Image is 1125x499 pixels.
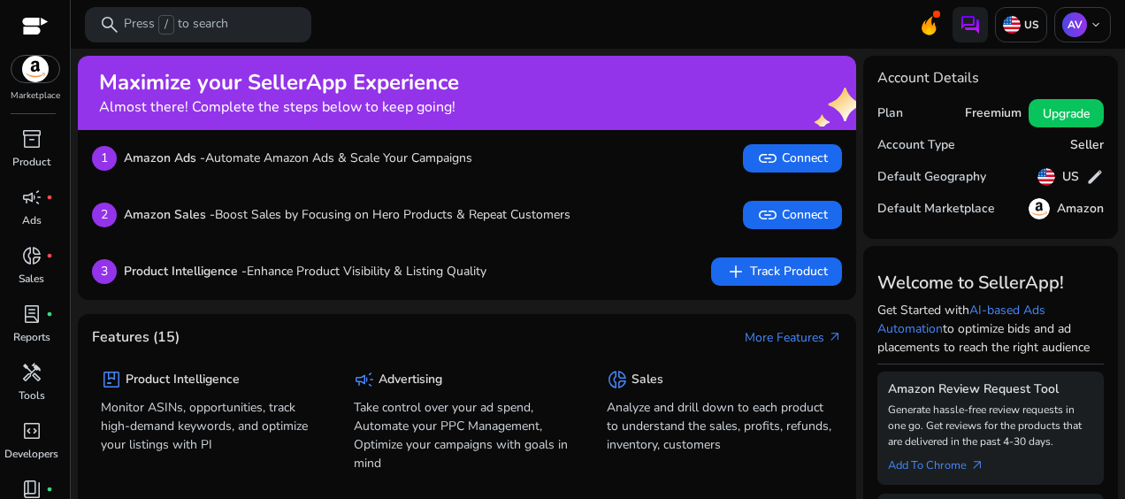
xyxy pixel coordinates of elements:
a: AI-based Ads Automation [877,302,1045,337]
span: add [725,261,746,282]
span: fiber_manual_record [46,486,53,493]
p: Ads [22,212,42,228]
h5: Default Geography [877,170,986,185]
h5: Freemium [965,106,1022,121]
h5: Plan [877,106,903,121]
span: fiber_manual_record [46,252,53,259]
button: addTrack Product [711,257,842,286]
p: 1 [92,146,117,171]
span: Upgrade [1043,104,1090,123]
h5: Account Type [877,138,955,153]
p: Analyze and drill down to each product to understand the sales, profits, refunds, inventory, cust... [607,398,833,454]
p: 3 [92,259,117,284]
b: Amazon Sales - [124,206,215,223]
p: AV [1062,12,1087,37]
p: Generate hassle-free review requests in one go. Get reviews for the products that are delivered i... [888,402,1093,449]
span: lab_profile [21,303,42,325]
p: Tools [19,388,45,403]
span: arrow_outward [970,458,984,472]
button: linkConnect [743,201,842,229]
h3: Welcome to SellerApp! [877,273,1104,294]
p: Developers [4,446,58,462]
img: us.svg [1003,16,1021,34]
span: campaign [21,187,42,208]
h5: Product Intelligence [126,372,240,388]
p: Enhance Product Visibility & Listing Quality [124,262,486,280]
span: fiber_manual_record [46,194,53,201]
h4: Features (15) [92,329,180,346]
h5: Seller [1070,138,1104,153]
h5: Amazon Review Request Tool [888,382,1093,397]
img: us.svg [1037,168,1055,186]
p: Monitor ASINs, opportunities, track high-demand keywords, and optimize your listings with PI [101,398,327,454]
p: Product [12,154,50,170]
span: handyman [21,362,42,383]
p: US [1021,18,1039,32]
h4: Account Details [877,70,1104,87]
a: Add To Chrome [888,449,999,474]
span: edit [1086,168,1104,186]
p: Automate Amazon Ads & Scale Your Campaigns [124,149,472,167]
button: linkConnect [743,144,842,173]
h5: Advertising [379,372,442,388]
h5: US [1062,170,1079,185]
span: search [99,14,120,35]
span: Track Product [725,261,828,282]
img: amazon.svg [1029,198,1050,219]
h5: Sales [631,372,663,388]
span: link [757,148,778,169]
span: package [101,369,122,390]
p: Sales [19,271,44,287]
h5: Default Marketplace [877,202,995,217]
span: keyboard_arrow_down [1089,18,1103,32]
p: 2 [92,203,117,227]
b: Amazon Ads - [124,150,205,166]
b: Product Intelligence - [124,263,247,280]
a: More Featuresarrow_outward [745,328,842,347]
h2: Maximize your SellerApp Experience [99,70,459,96]
button: Upgrade [1029,99,1104,127]
span: code_blocks [21,420,42,441]
p: Marketplace [11,89,60,103]
p: Boost Sales by Focusing on Hero Products & Repeat Customers [124,205,570,224]
span: arrow_outward [828,330,842,344]
span: fiber_manual_record [46,311,53,318]
span: link [757,204,778,226]
p: Take control over your ad spend, Automate your PPC Management, Optimize your campaigns with goals... [354,398,580,472]
p: Press to search [124,15,228,35]
img: amazon.svg [11,56,59,82]
span: inventory_2 [21,128,42,150]
span: Connect [757,148,828,169]
span: donut_small [21,245,42,266]
h4: Almost there! Complete the steps below to keep going! [99,99,459,116]
span: campaign [354,369,375,390]
span: Connect [757,204,828,226]
p: Get Started with to optimize bids and ad placements to reach the right audience [877,301,1104,357]
span: donut_small [607,369,628,390]
h5: Amazon [1057,202,1104,217]
span: / [158,15,174,35]
p: Reports [13,329,50,345]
